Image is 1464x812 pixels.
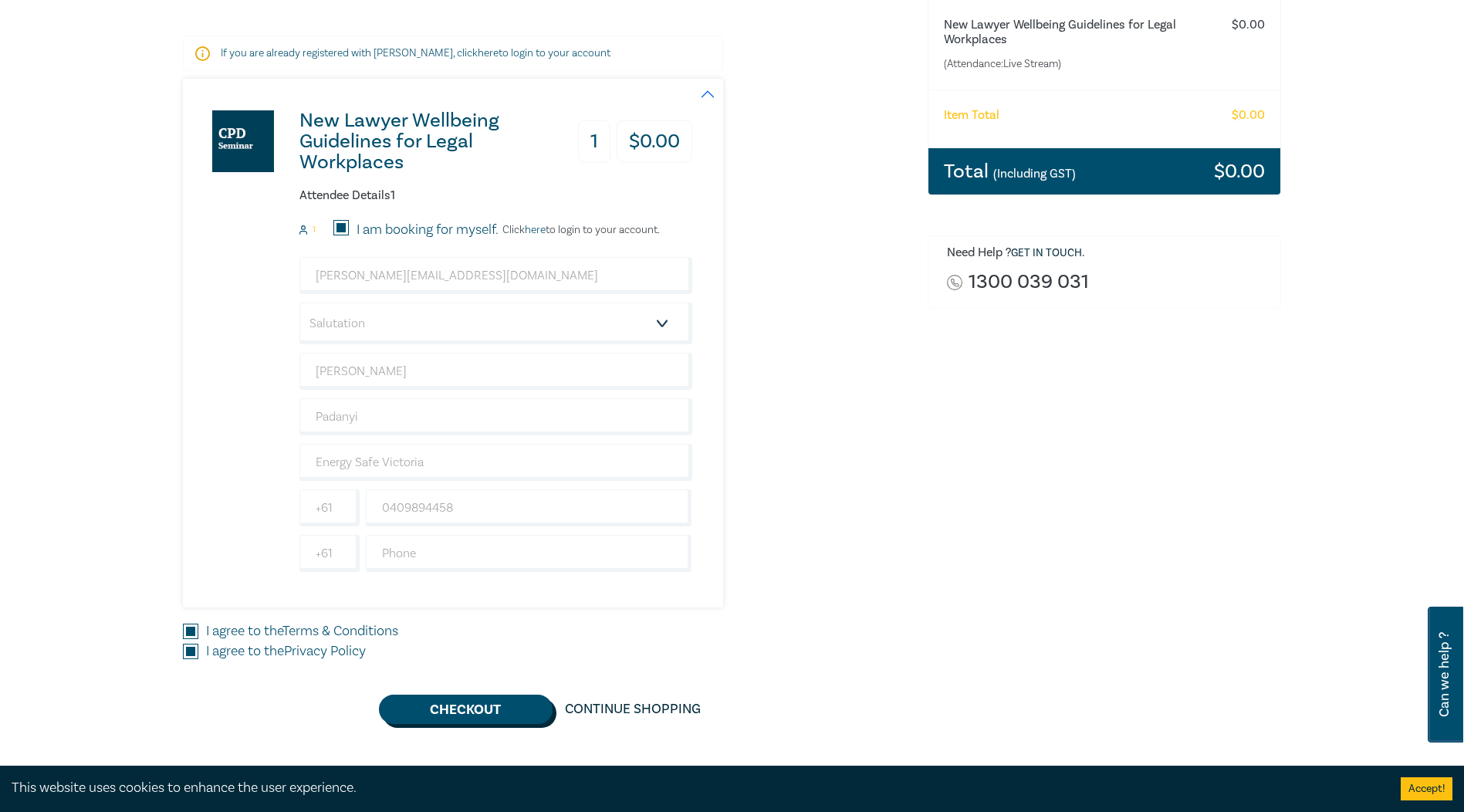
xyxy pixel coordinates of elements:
p: If you are already registered with [PERSON_NAME], click to login to your account [221,46,685,61]
h3: Total [944,161,1076,181]
input: Mobile* [366,489,692,526]
a: Privacy Policy [284,642,366,660]
h3: $ 0.00 [617,120,692,163]
a: Terms & Conditions [282,622,398,640]
label: I agree to the [206,641,366,661]
small: 1 [313,225,316,235]
div: This website uses cookies to enhance the user experience. [12,778,1378,798]
h6: Item Total [944,108,999,123]
a: Get in touch [1011,246,1082,260]
a: 1300 039 031 [969,272,1089,293]
input: +61 [299,535,360,572]
h6: Need Help ? . [947,245,1270,261]
input: Phone [366,535,692,572]
a: here [478,46,499,60]
p: Click to login to your account. [499,224,660,236]
h6: $ 0.00 [1232,18,1265,32]
label: I agree to the [206,621,398,641]
input: First Name* [299,353,692,390]
h3: 1 [578,120,610,163]
input: Last Name* [299,398,692,435]
label: I am booking for myself. [357,220,499,240]
input: Company [299,444,692,481]
a: here [525,223,546,237]
input: +61 [299,489,360,526]
button: Accept cookies [1401,777,1452,800]
img: New Lawyer Wellbeing Guidelines for Legal Workplaces [212,110,274,172]
a: Continue Shopping [553,695,713,724]
h6: New Lawyer Wellbeing Guidelines for Legal Workplaces [944,18,1204,47]
h6: $ 0.00 [1232,108,1265,123]
h3: $ 0.00 [1214,161,1265,181]
span: Can we help ? [1437,616,1452,733]
button: Checkout [379,695,553,724]
h3: New Lawyer Wellbeing Guidelines for Legal Workplaces [299,110,553,173]
small: (Including GST) [993,166,1076,181]
small: (Attendance: Live Stream ) [944,56,1204,72]
h6: Attendee Details 1 [299,188,692,203]
input: Attendee Email* [299,257,692,294]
